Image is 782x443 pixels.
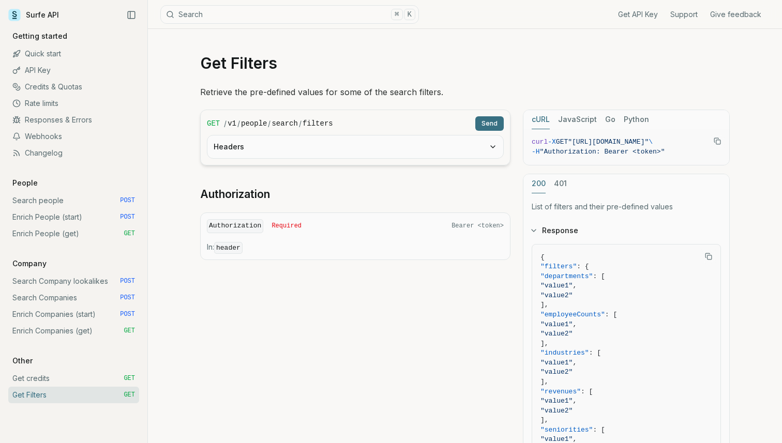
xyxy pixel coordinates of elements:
code: v1 [228,118,236,129]
span: Required [272,222,302,230]
span: : [ [605,311,617,318]
span: , [573,359,577,366]
span: POST [120,277,135,285]
h1: Get Filters [200,54,730,72]
span: "value2" [540,292,573,299]
code: header [214,242,243,254]
button: Send [475,116,504,131]
span: / [268,118,270,129]
span: POST [120,294,135,302]
span: ], [540,340,549,347]
a: Get credits GET [8,370,139,387]
span: : { [577,263,589,270]
kbd: ⌘ [391,9,402,20]
button: Headers [207,135,503,158]
span: "[URL][DOMAIN_NAME]" [568,138,649,146]
span: : [ [581,388,593,395]
span: "value1" [540,282,573,289]
span: "filters" [540,263,577,270]
span: : [ [593,272,605,280]
span: "value1" [540,435,573,443]
a: Rate limits [8,95,139,112]
span: ], [540,378,549,386]
button: Go [605,110,615,129]
a: Get Filters GET [8,387,139,403]
span: "value2" [540,330,573,338]
button: Copy Text [710,133,725,149]
a: Enrich Companies (get) GET [8,323,139,339]
span: , [573,397,577,405]
p: In: [207,242,504,253]
span: , [573,282,577,289]
span: GET [556,138,568,146]
button: Search⌘K [160,5,419,24]
p: Company [8,258,51,269]
a: Webhooks [8,128,139,145]
a: Quick start [8,45,139,62]
span: , [573,320,577,328]
a: Credits & Quotas [8,79,139,95]
button: JavaScript [558,110,597,129]
span: "industries" [540,349,589,357]
a: Responses & Errors [8,112,139,128]
a: Search Companies POST [8,289,139,306]
span: GET [124,327,135,335]
kbd: K [404,9,415,20]
button: Copy Text [701,249,716,264]
a: API Key [8,62,139,79]
span: , [573,435,577,443]
button: 401 [554,174,567,193]
a: Authorization [200,187,270,202]
a: Support [670,9,698,20]
button: cURL [532,110,550,129]
span: "departments" [540,272,593,280]
p: Retrieve the pre-defined values for some of the search filters. [200,85,730,99]
a: Surfe API [8,7,59,23]
button: Collapse Sidebar [124,7,139,23]
a: Enrich Companies (start) POST [8,306,139,323]
code: search [272,118,297,129]
span: "revenues" [540,388,581,395]
span: "value2" [540,407,573,415]
span: POST [120,196,135,205]
code: filters [303,118,333,129]
span: curl [532,138,548,146]
button: 200 [532,174,546,193]
a: Enrich People (start) POST [8,209,139,225]
button: Response [523,217,729,244]
a: Give feedback [710,9,761,20]
span: GET [207,118,220,129]
span: "value2" [540,368,573,376]
span: "employeeCounts" [540,311,605,318]
span: ], [540,301,549,309]
span: / [224,118,227,129]
span: "value1" [540,359,573,366]
span: "value1" [540,397,573,405]
code: people [241,118,267,129]
p: List of filters and their pre-defined values [532,202,721,212]
span: -X [548,138,556,146]
button: Python [624,110,649,129]
span: "seniorities" [540,426,593,434]
span: / [299,118,302,129]
a: Get API Key [618,9,658,20]
span: "value1" [540,320,573,328]
span: POST [120,310,135,318]
span: { [540,253,545,261]
code: Authorization [207,219,263,233]
span: -H [532,148,540,156]
span: ], [540,416,549,424]
span: Bearer <token> [452,222,504,230]
a: Search Company lookalikes POST [8,273,139,289]
p: People [8,178,42,188]
span: GET [124,391,135,399]
span: GET [124,230,135,238]
span: : [ [593,426,605,434]
span: \ [649,138,653,146]
span: : [ [589,349,601,357]
a: Search people POST [8,192,139,209]
span: "Authorization: Bearer <token>" [540,148,665,156]
span: POST [120,213,135,221]
p: Getting started [8,31,71,41]
span: GET [124,374,135,383]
